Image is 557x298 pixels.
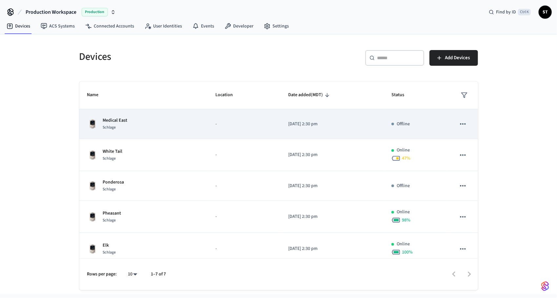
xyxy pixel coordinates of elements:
p: White Tail [103,148,123,155]
p: 1–7 of 7 [151,271,166,278]
a: Settings [259,20,294,32]
p: Pheasant [103,210,121,217]
p: Online [397,147,410,154]
p: [DATE] 2:30 pm [288,213,376,220]
a: User Identities [139,20,187,32]
span: 100 % [402,249,413,255]
p: [DATE] 2:30 pm [288,245,376,252]
h5: Devices [79,50,275,63]
a: Devices [1,20,35,32]
a: Developer [219,20,259,32]
p: - [215,245,272,252]
a: Events [187,20,219,32]
p: Online [397,209,410,216]
p: Elk [103,242,116,249]
div: Find by IDCtrl K [484,6,536,18]
span: Schlage [103,218,116,223]
button: Add Devices [429,50,478,66]
span: Production Workspace [26,8,76,16]
span: Schlage [103,186,116,192]
p: - [215,151,272,158]
span: Schlage [103,125,116,130]
p: Offline [397,121,410,128]
img: Schlage Sense Smart Deadbolt with Camelot Trim, Front [87,150,98,160]
p: Ponderosa [103,179,124,186]
span: Ctrl K [518,9,531,15]
span: Date added(MDT) [288,90,331,100]
a: Connected Accounts [80,20,139,32]
img: Schlage Sense Smart Deadbolt with Camelot Trim, Front [87,119,98,129]
span: ST [539,6,551,18]
p: Offline [397,183,410,189]
img: Schlage Sense Smart Deadbolt with Camelot Trim, Front [87,212,98,222]
a: ACS Systems [35,20,80,32]
span: Production [82,8,108,16]
p: - [215,213,272,220]
div: 10 [125,270,141,279]
span: Schlage [103,156,116,161]
p: [DATE] 2:30 pm [288,151,376,158]
p: Medical East [103,117,128,124]
span: Status [391,90,413,100]
span: Add Devices [445,54,470,62]
span: Schlage [103,250,116,255]
button: ST [539,6,552,19]
span: Location [215,90,241,100]
span: 98 % [402,217,410,223]
p: Online [397,241,410,248]
p: - [215,121,272,128]
p: [DATE] 2:30 pm [288,121,376,128]
p: - [215,183,272,189]
p: [DATE] 2:30 pm [288,183,376,189]
span: 47 % [402,155,410,162]
img: Schlage Sense Smart Deadbolt with Camelot Trim, Front [87,181,98,191]
img: Schlage Sense Smart Deadbolt with Camelot Trim, Front [87,244,98,254]
span: Find by ID [496,9,516,15]
p: Rows per page: [87,271,117,278]
span: Name [87,90,107,100]
img: SeamLogoGradient.69752ec5.svg [541,281,549,291]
